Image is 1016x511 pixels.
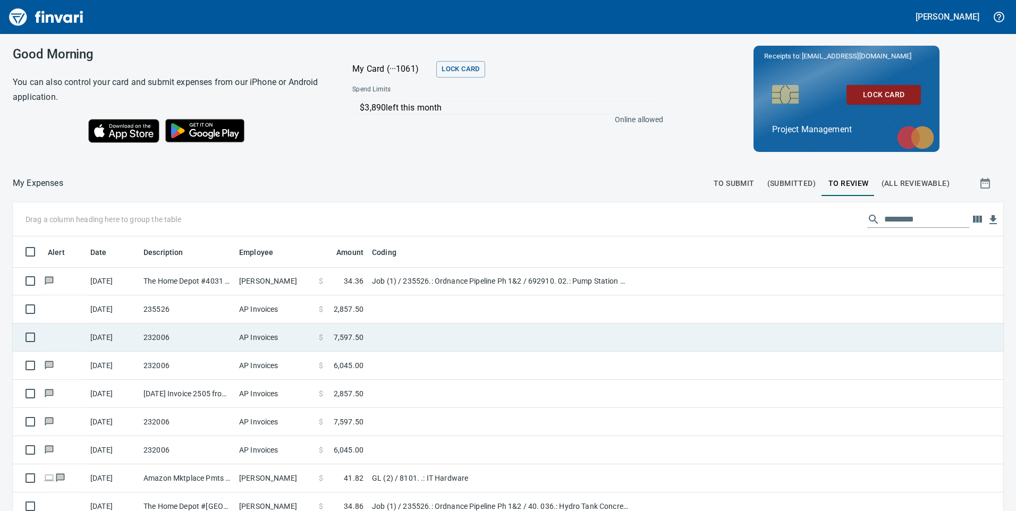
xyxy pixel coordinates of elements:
[442,63,479,75] span: Lock Card
[13,177,63,190] p: My Expenses
[913,8,982,25] button: [PERSON_NAME]
[235,295,315,323] td: AP Invoices
[916,11,979,22] h5: [PERSON_NAME]
[352,63,432,75] p: My Card (···1061)
[892,121,939,155] img: mastercard.svg
[86,436,139,464] td: [DATE]
[368,267,633,295] td: Job (1) / 235526.: Ordnance Pipeline Ph 1&2 / 692910. 02.: Pump Station Pressure Relief Piping / ...
[44,390,55,397] span: Has messages
[334,304,363,314] span: 2,857.50
[48,246,79,259] span: Alert
[44,418,55,425] span: Has messages
[44,446,55,453] span: Has messages
[235,436,315,464] td: AP Invoices
[372,246,410,259] span: Coding
[26,214,181,225] p: Drag a column heading here to group the table
[714,177,755,190] span: To Submit
[139,352,235,380] td: 232006
[139,464,235,492] td: Amazon Mktplace Pmts [DOMAIN_NAME][URL] WA
[846,85,921,105] button: Lock Card
[235,352,315,380] td: AP Invoices
[334,445,363,455] span: 6,045.00
[334,360,363,371] span: 6,045.00
[44,474,55,481] span: Online transaction
[86,267,139,295] td: [DATE]
[969,171,1003,196] button: Show transactions within a particular date range
[319,304,323,314] span: $
[13,177,63,190] nav: breadcrumb
[139,295,235,323] td: 235526
[86,380,139,408] td: [DATE]
[344,473,363,483] span: 41.82
[319,416,323,427] span: $
[239,246,287,259] span: Employee
[86,352,139,380] td: [DATE]
[6,4,86,30] img: Finvari
[772,123,921,136] p: Project Management
[90,246,121,259] span: Date
[143,246,197,259] span: Description
[352,84,526,95] span: Spend Limits
[139,436,235,464] td: 232006
[55,474,66,481] span: Has messages
[985,212,1001,228] button: Download Table
[801,51,912,61] span: [EMAIL_ADDRESS][DOMAIN_NAME]
[90,246,107,259] span: Date
[368,464,633,492] td: GL (2) / 8101. .: IT Hardware
[344,114,663,125] p: Online allowed
[336,246,363,259] span: Amount
[235,323,315,352] td: AP Invoices
[139,323,235,352] td: 232006
[767,177,816,190] span: (Submitted)
[86,323,139,352] td: [DATE]
[86,295,139,323] td: [DATE]
[86,464,139,492] td: [DATE]
[319,276,323,286] span: $
[48,246,65,259] span: Alert
[235,464,315,492] td: [PERSON_NAME]
[334,416,363,427] span: 7,597.50
[344,276,363,286] span: 34.36
[319,445,323,455] span: $
[436,61,485,78] button: Lock Card
[239,246,273,259] span: Employee
[360,101,658,114] p: $3,890 left this month
[44,277,55,284] span: Has messages
[764,51,929,62] p: Receipts to:
[828,177,869,190] span: To Review
[139,408,235,436] td: 232006
[235,408,315,436] td: AP Invoices
[235,267,315,295] td: [PERSON_NAME]
[334,388,363,399] span: 2,857.50
[372,246,396,259] span: Coding
[319,388,323,399] span: $
[319,332,323,343] span: $
[969,211,985,227] button: Choose columns to display
[855,88,912,101] span: Lock Card
[235,380,315,408] td: AP Invoices
[323,246,363,259] span: Amount
[143,246,183,259] span: Description
[139,380,235,408] td: [DATE] Invoice 2505 from [PERSON_NAME] Welding and Fabrication LLC (1-29609)
[13,47,326,62] h3: Good Morning
[159,113,251,148] img: Get it on Google Play
[13,75,326,105] h6: You can also control your card and submit expenses from our iPhone or Android application.
[86,408,139,436] td: [DATE]
[88,119,159,143] img: Download on the App Store
[882,177,950,190] span: (All Reviewable)
[319,473,323,483] span: $
[319,360,323,371] span: $
[334,332,363,343] span: 7,597.50
[44,362,55,369] span: Has messages
[139,267,235,295] td: The Home Depot #4031 Hermiston OR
